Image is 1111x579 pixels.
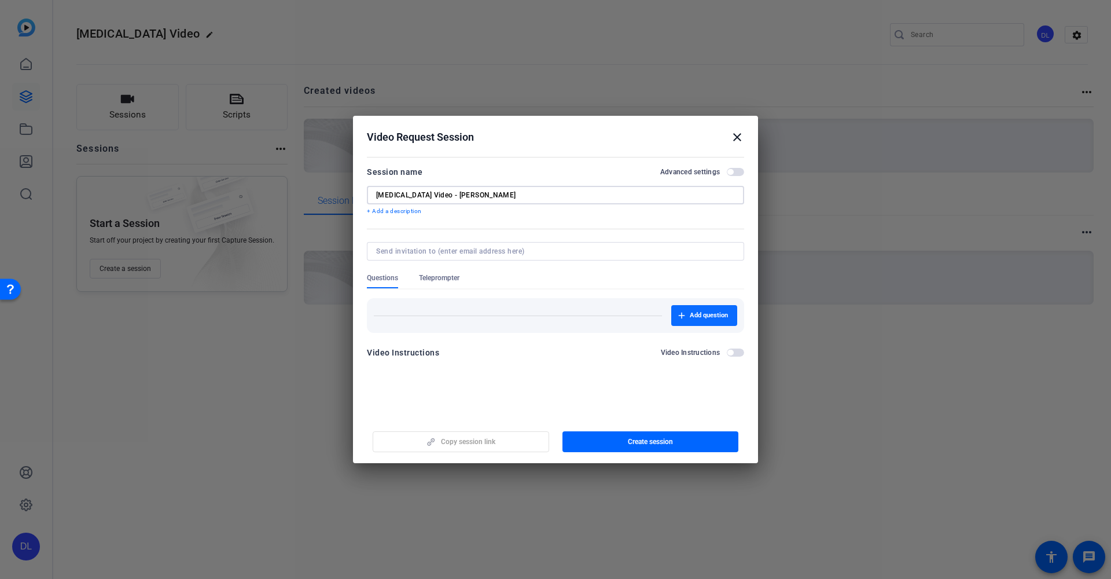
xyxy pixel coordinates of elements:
span: Create session [628,437,673,446]
div: Video Instructions [367,346,439,360]
div: Video Request Session [367,130,744,144]
span: Add question [690,311,728,320]
span: Teleprompter [419,273,459,283]
mat-icon: close [730,130,744,144]
input: Enter Session Name [376,190,735,200]
h2: Advanced settings [660,167,720,177]
p: + Add a description [367,207,744,216]
div: Session name [367,165,422,179]
button: Add question [671,305,737,326]
button: Create session [562,431,739,452]
span: Questions [367,273,398,283]
input: Send invitation to (enter email address here) [376,247,730,256]
h2: Video Instructions [661,348,720,357]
